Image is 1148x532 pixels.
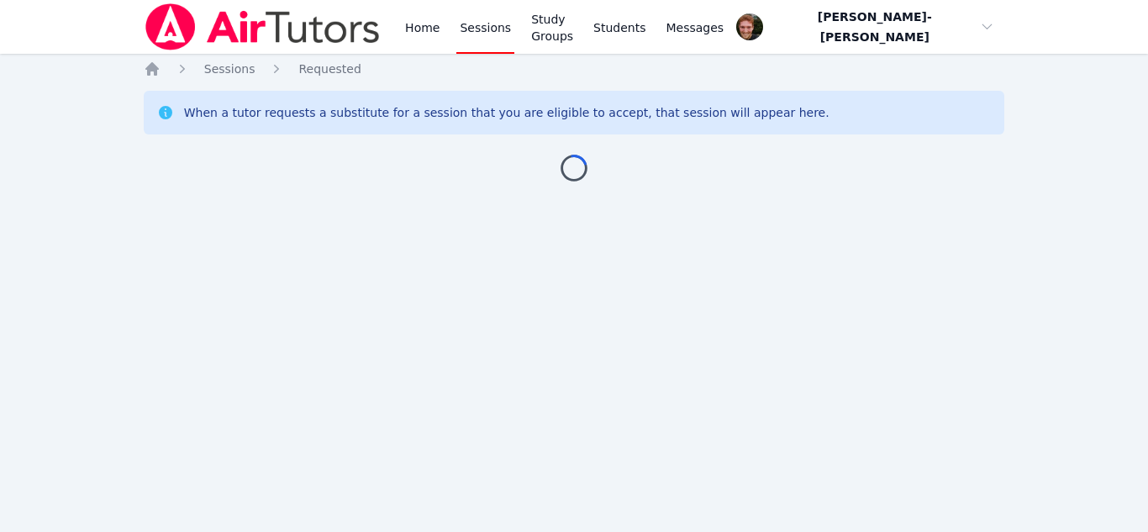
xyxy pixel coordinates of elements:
[144,61,1005,77] nav: Breadcrumb
[144,3,382,50] img: Air Tutors
[298,62,361,76] span: Requested
[298,61,361,77] a: Requested
[666,19,724,36] span: Messages
[184,104,829,121] div: When a tutor requests a substitute for a session that you are eligible to accept, that session wi...
[204,62,255,76] span: Sessions
[204,61,255,77] a: Sessions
